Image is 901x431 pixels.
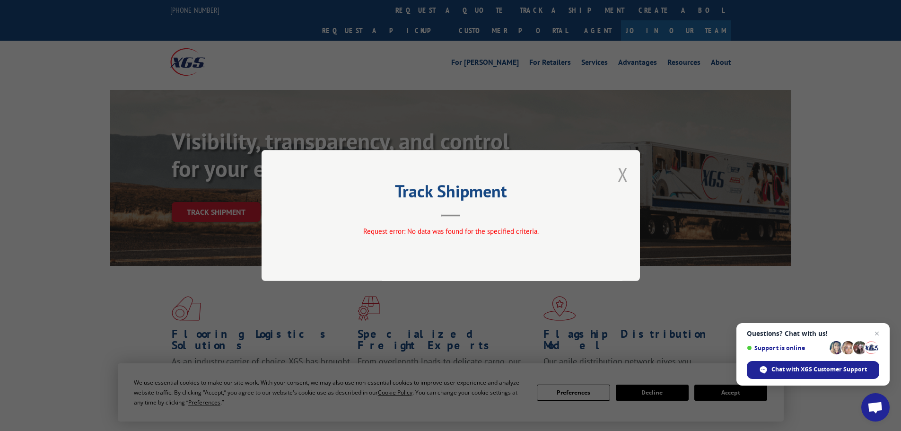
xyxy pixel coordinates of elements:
h2: Track Shipment [309,185,593,202]
span: Questions? Chat with us! [747,330,879,337]
div: Open chat [861,393,890,422]
span: Support is online [747,344,826,352]
span: Request error: No data was found for the specified criteria. [363,227,538,236]
div: Chat with XGS Customer Support [747,361,879,379]
button: Close modal [618,162,628,187]
span: Chat with XGS Customer Support [771,365,867,374]
span: Close chat [871,328,883,339]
